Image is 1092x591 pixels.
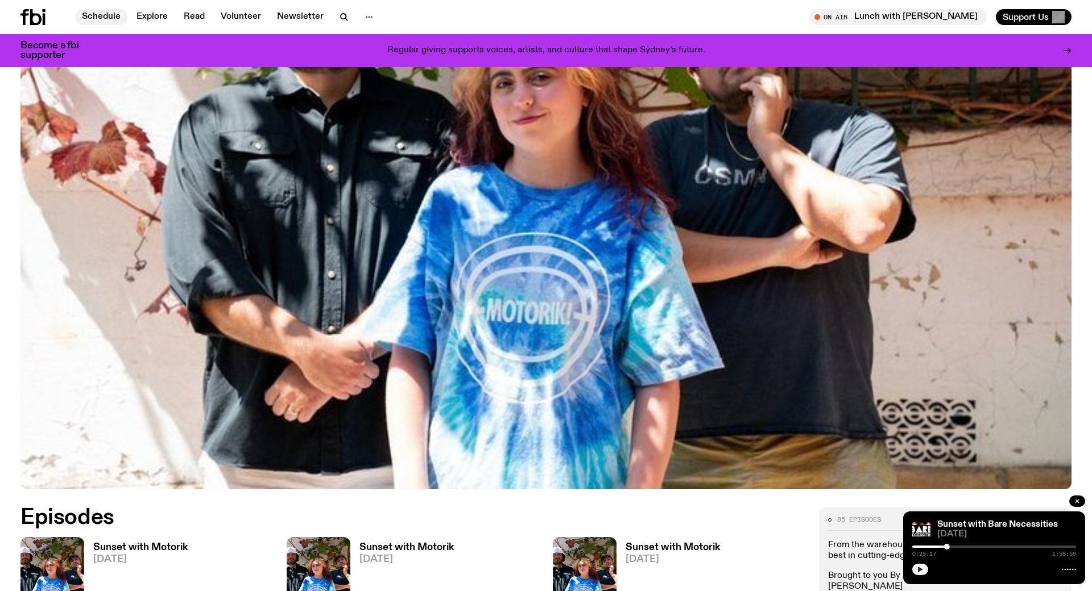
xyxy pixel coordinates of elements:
span: [DATE] [359,555,454,564]
span: [DATE] [937,530,1076,539]
a: Volunteer [214,9,268,25]
span: Support Us [1003,12,1049,22]
h3: Sunset with Motorik [93,543,188,552]
h3: Sunset with Motorik [359,543,454,552]
button: On AirLunch with [PERSON_NAME] [809,9,987,25]
span: [DATE] [626,555,720,564]
p: From the warehouse to the airwaves, Motorik brings the best in cutting-edge dance music from arou... [828,539,1062,561]
h3: Sunset with Motorik [626,543,720,552]
span: 1:59:59 [1052,551,1076,557]
a: Explore [130,9,175,25]
span: 85 episodes [837,516,881,523]
p: Regular giving supports voices, artists, and culture that shape Sydney’s future. [387,46,705,56]
a: Schedule [75,9,127,25]
a: Sunset with Bare Necessities [937,520,1058,529]
a: Newsletter [270,9,330,25]
h3: Become a fbi supporter [20,41,93,60]
span: [DATE] [93,555,188,564]
button: Support Us [996,9,1072,25]
span: 0:25:17 [912,551,936,557]
h2: Episodes [20,507,717,528]
a: Read [177,9,212,25]
img: Bare Necessities [912,520,930,539]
